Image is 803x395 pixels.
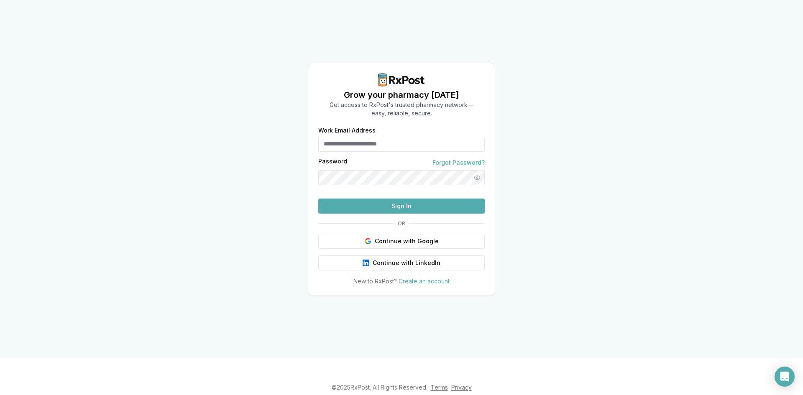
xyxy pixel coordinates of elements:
img: LinkedIn [363,260,369,266]
button: Show password [470,170,485,185]
button: Continue with Google [318,234,485,249]
a: Privacy [451,384,472,391]
button: Sign In [318,199,485,214]
a: Forgot Password? [432,158,485,167]
span: New to RxPost? [353,278,397,285]
a: Create an account [399,278,450,285]
img: RxPost Logo [375,73,428,87]
button: Continue with LinkedIn [318,255,485,270]
h1: Grow your pharmacy [DATE] [330,89,473,101]
span: OR [394,220,409,227]
img: Google [365,238,371,245]
label: Password [318,158,347,167]
div: Open Intercom Messenger [775,367,795,387]
label: Work Email Address [318,127,485,133]
p: Get access to RxPost's trusted pharmacy network— easy, reliable, secure. [330,101,473,117]
a: Terms [431,384,448,391]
